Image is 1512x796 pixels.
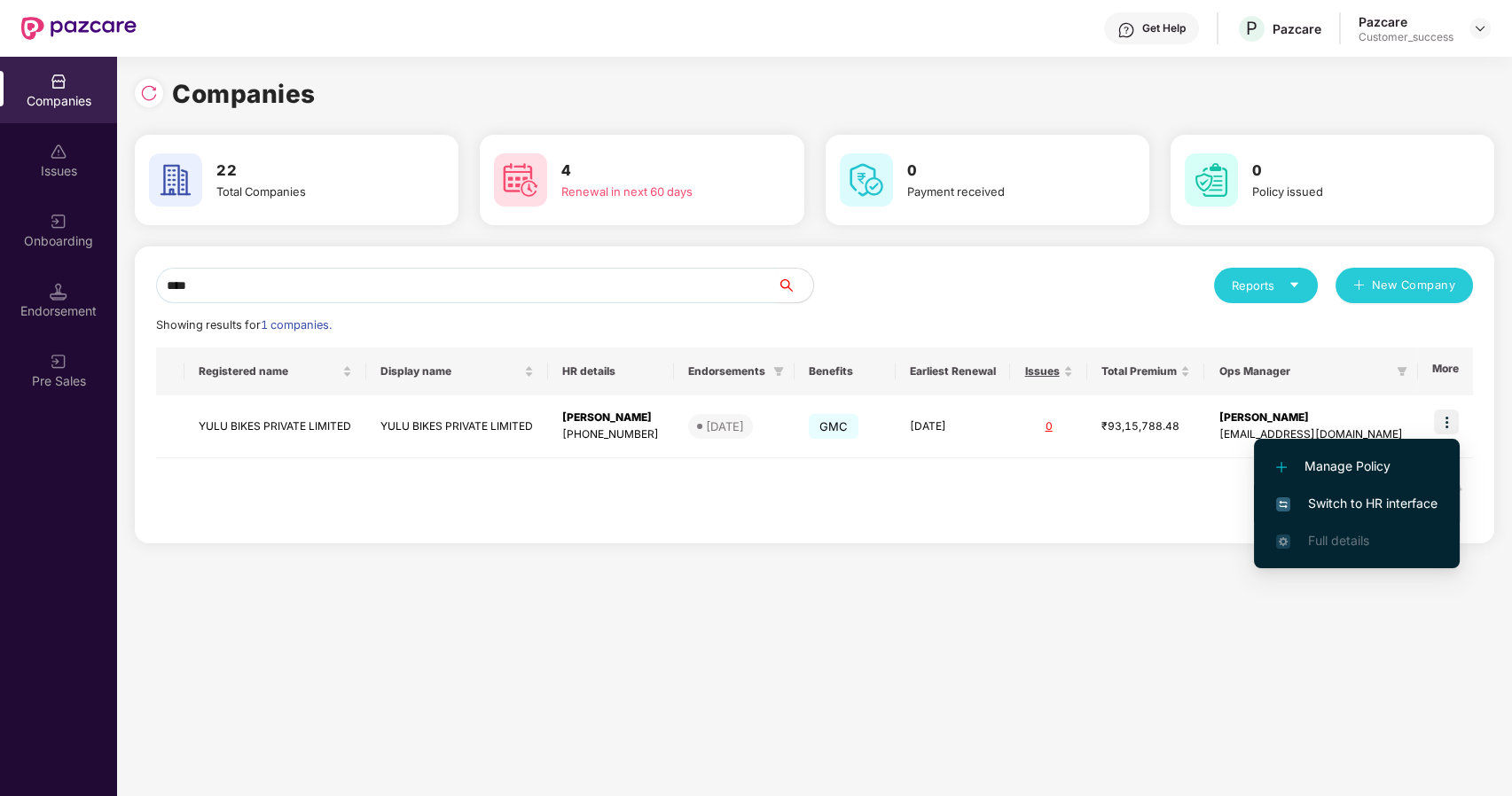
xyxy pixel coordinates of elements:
td: YULU BIKES PRIVATE LIMITED [184,395,366,458]
span: caret-down [1289,279,1300,291]
img: New Pazcare Logo [21,17,137,40]
img: svg+xml;base64,PHN2ZyBpZD0iUmVsb2FkLTMyeDMyIiB4bWxucz0iaHR0cDovL3d3dy53My5vcmcvMjAwMC9zdmciIHdpZH... [140,84,158,102]
div: [DATE] [706,418,744,435]
span: search [777,278,813,293]
div: [EMAIL_ADDRESS][DOMAIN_NAME] [1218,426,1403,443]
span: Full details [1308,533,1369,548]
span: Switch to HR interface [1276,494,1438,513]
span: Registered name [199,364,339,378]
h3: 22 [216,160,409,183]
div: Pazcare [1359,13,1453,30]
img: svg+xml;base64,PHN2ZyB4bWxucz0iaHR0cDovL3d3dy53My5vcmcvMjAwMC9zdmciIHdpZHRoPSIxNi4zNjMiIGhlaWdodD... [1276,535,1290,549]
img: svg+xml;base64,PHN2ZyBpZD0iQ29tcGFuaWVzIiB4bWxucz0iaHR0cDovL3d3dy53My5vcmcvMjAwMC9zdmciIHdpZHRoPS... [50,73,67,90]
img: icon [1434,410,1459,434]
div: Get Help [1142,21,1186,35]
td: [DATE] [896,395,1011,458]
img: svg+xml;base64,PHN2ZyB3aWR0aD0iMjAiIGhlaWdodD0iMjAiIHZpZXdCb3g9IjAgMCAyMCAyMCIgZmlsbD0ibm9uZSIgeG... [50,353,67,371]
img: svg+xml;base64,PHN2ZyB4bWxucz0iaHR0cDovL3d3dy53My5vcmcvMjAwMC9zdmciIHdpZHRoPSI2MCIgaGVpZ2h0PSI2MC... [840,153,893,207]
th: Issues [1010,347,1086,395]
div: Customer_success [1359,30,1453,44]
th: Earliest Renewal [896,347,1011,395]
span: Ops Manager [1218,364,1389,378]
img: svg+xml;base64,PHN2ZyB4bWxucz0iaHR0cDovL3d3dy53My5vcmcvMjAwMC9zdmciIHdpZHRoPSIxNiIgaGVpZ2h0PSIxNi... [1276,497,1290,511]
img: svg+xml;base64,PHN2ZyB4bWxucz0iaHR0cDovL3d3dy53My5vcmcvMjAwMC9zdmciIHdpZHRoPSI2MCIgaGVpZ2h0PSI2MC... [494,153,547,207]
td: YULU BIKES PRIVATE LIMITED [366,395,548,458]
div: Reports [1232,277,1300,294]
span: plus [1353,279,1365,293]
img: svg+xml;base64,PHN2ZyBpZD0iSXNzdWVzX2Rpc2FibGVkIiB4bWxucz0iaHR0cDovL3d3dy53My5vcmcvMjAwMC9zdmciIH... [50,143,67,160]
img: svg+xml;base64,PHN2ZyB4bWxucz0iaHR0cDovL3d3dy53My5vcmcvMjAwMC9zdmciIHdpZHRoPSIxMi4yMDEiIGhlaWdodD... [1276,462,1287,472]
img: svg+xml;base64,PHN2ZyB4bWxucz0iaHR0cDovL3d3dy53My5vcmcvMjAwMC9zdmciIHdpZHRoPSI2MCIgaGVpZ2h0PSI2MC... [1185,153,1238,207]
h3: 4 [561,160,754,183]
span: Display name [380,364,521,378]
span: Manage Policy [1276,457,1438,476]
img: svg+xml;base64,PHN2ZyB3aWR0aD0iMTQuNSIgaGVpZ2h0PSIxNC41IiB2aWV3Qm94PSIwIDAgMTYgMTYiIGZpbGw9Im5vbm... [50,283,67,300]
span: filter [773,366,784,377]
span: 1 companies. [261,318,332,332]
div: Total Companies [216,183,409,200]
img: svg+xml;base64,PHN2ZyBpZD0iRHJvcGRvd24tMzJ4MzIiIHhtbG5zPSJodHRwOi8vd3d3LnczLm9yZy8yMDAwL3N2ZyIgd2... [1473,21,1487,35]
span: filter [1393,361,1411,382]
h3: 0 [1252,160,1445,183]
th: Total Premium [1087,347,1205,395]
span: GMC [809,414,859,439]
span: filter [1397,366,1407,377]
h1: Companies [172,74,316,113]
div: [PHONE_NUMBER] [562,426,660,443]
img: svg+xml;base64,PHN2ZyB4bWxucz0iaHR0cDovL3d3dy53My5vcmcvMjAwMC9zdmciIHdpZHRoPSI2MCIgaGVpZ2h0PSI2MC... [149,153,202,207]
span: filter [770,361,787,382]
div: Renewal in next 60 days [561,183,754,200]
div: Policy issued [1252,183,1445,200]
div: ₹93,15,788.48 [1101,418,1191,435]
th: Benefits [795,347,896,395]
img: svg+xml;base64,PHN2ZyB3aWR0aD0iMjAiIGhlaWdodD0iMjAiIHZpZXdCb3g9IjAgMCAyMCAyMCIgZmlsbD0ibm9uZSIgeG... [50,213,67,230]
span: Endorsements [688,364,766,378]
span: New Company [1372,277,1456,294]
th: HR details [548,347,674,395]
button: search [777,268,814,303]
h3: 0 [907,160,1100,183]
th: Display name [366,347,548,395]
span: P [1246,18,1257,39]
img: svg+xml;base64,PHN2ZyBpZD0iSGVscC0zMngzMiIgeG1sbnM9Imh0dHA6Ly93d3cudzMub3JnLzIwMDAvc3ZnIiB3aWR0aD... [1117,21,1135,39]
span: Total Premium [1101,364,1178,378]
div: [PERSON_NAME] [1218,410,1403,426]
div: 0 [1024,418,1072,435]
span: Showing results for [156,318,332,332]
th: Registered name [184,347,366,395]
span: Issues [1024,364,1059,378]
th: More [1418,347,1473,395]
div: [PERSON_NAME] [562,410,660,426]
div: Payment received [907,183,1100,200]
div: Pazcare [1273,20,1321,37]
button: plusNew Company [1336,268,1473,303]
